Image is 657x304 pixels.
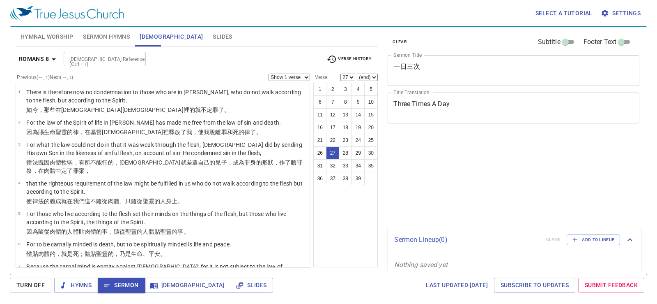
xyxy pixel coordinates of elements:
[131,251,166,257] wg1161: 生命
[599,6,644,21] button: Settings
[152,280,225,290] span: [DEMOGRAPHIC_DATA]
[213,32,232,42] span: Slides
[142,251,166,257] wg2222: 、平安
[26,159,302,174] wg3551: 既
[38,129,262,135] wg1063: 賜生命
[79,129,262,135] wg3551: ，在基督
[388,37,412,47] button: clear
[207,107,230,113] wg3762: 定罪
[351,95,365,109] button: 9
[393,38,407,46] span: clear
[18,120,20,124] span: 2
[18,89,20,94] span: 1
[364,83,377,96] button: 5
[339,134,352,147] button: 23
[585,280,638,290] span: Submit Feedback
[326,134,339,147] button: 22
[26,159,302,174] wg770: ，有所不能行
[85,198,184,204] wg2254: 這不
[322,53,376,65] button: Verse History
[351,134,365,147] button: 24
[364,95,377,109] button: 10
[55,167,90,174] wg4561: 中
[535,8,593,19] span: Select a tutorial
[364,159,377,172] button: 35
[140,32,203,42] span: [DEMOGRAPHIC_DATA]
[384,132,590,223] iframe: from-child
[67,129,262,135] wg4151: 的律
[50,251,166,257] wg4561: 的，就是死
[73,228,189,235] wg5607: 體貼
[61,167,90,174] wg1722: 定了
[423,278,491,293] a: Last updated [DATE]
[26,158,307,175] p: 律法
[61,228,189,235] wg4561: 的人
[578,278,644,293] a: Submit Feedback
[26,262,307,279] p: Because the carnal mind is enmity against [DEMOGRAPHIC_DATA]; for it is not subject to the law of...
[26,197,307,205] p: 使
[351,146,365,160] button: 29
[351,172,365,185] button: 39
[66,54,130,64] input: Type Bible Reference
[351,159,365,172] button: 34
[26,159,302,174] wg102: 的，[DEMOGRAPHIC_DATA]
[351,121,365,134] button: 19
[26,179,307,196] p: that the righteous requirement of the law might be fulfilled in us who do not walk according to t...
[18,211,20,216] span: 5
[532,6,596,21] button: Select a tutorial
[18,142,20,146] span: 3
[326,95,339,109] button: 7
[339,95,352,109] button: 8
[339,172,352,185] button: 38
[102,129,262,135] wg5547: [DEMOGRAPHIC_DATA]
[61,280,92,290] span: Hymns
[326,121,339,134] button: 17
[186,129,262,135] wg1659: 我
[44,198,184,204] wg3551: 的義
[38,228,189,235] wg1063: 隨從
[227,129,262,135] wg266: 和
[339,83,352,96] button: 3
[364,108,377,121] button: 15
[55,129,262,135] wg2222: 聖靈
[172,228,189,235] wg4151: 的事
[339,108,352,121] button: 13
[313,172,326,185] button: 36
[239,129,262,135] wg2288: 的律
[313,108,326,121] button: 11
[326,108,339,121] button: 12
[192,129,262,135] wg3165: ，使我脫離
[98,278,145,293] button: Sermon
[26,210,307,226] p: For those who live according to the flesh set their minds on the things of the flesh, but those w...
[250,129,262,135] wg3551: 了。
[393,100,634,116] textarea: Three Times A Day
[572,236,615,244] span: Add to Lineup
[17,75,73,80] label: Previous (←, ↑) Next (→, ↓)
[10,6,124,21] img: True Jesus Church
[339,146,352,160] button: 28
[339,121,352,134] button: 18
[32,198,184,204] wg2443: 律法
[16,51,62,67] button: Romans 8
[18,241,20,246] span: 6
[426,280,488,290] span: Last updated [DATE]
[351,83,365,96] button: 4
[26,141,307,157] p: For what the law could not do in that it was weak through the flesh, [DEMOGRAPHIC_DATA] did by se...
[154,198,184,204] wg4151: 的人身上。
[160,251,166,257] wg1515: 。
[313,159,326,172] button: 31
[313,83,326,96] button: 1
[184,107,230,113] wg2424: 裡
[364,134,377,147] button: 25
[313,121,326,134] button: 16
[26,106,307,114] p: 如今
[184,228,189,235] wg3588: 。
[10,278,51,293] button: Turn Off
[26,227,307,236] p: 因為
[96,228,189,235] wg4561: 的事
[313,95,326,109] button: 6
[394,261,448,269] i: Nothing saved yet
[119,198,184,204] wg4561: 、只
[538,37,561,47] span: Subtitle
[108,198,184,204] wg2596: 肉體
